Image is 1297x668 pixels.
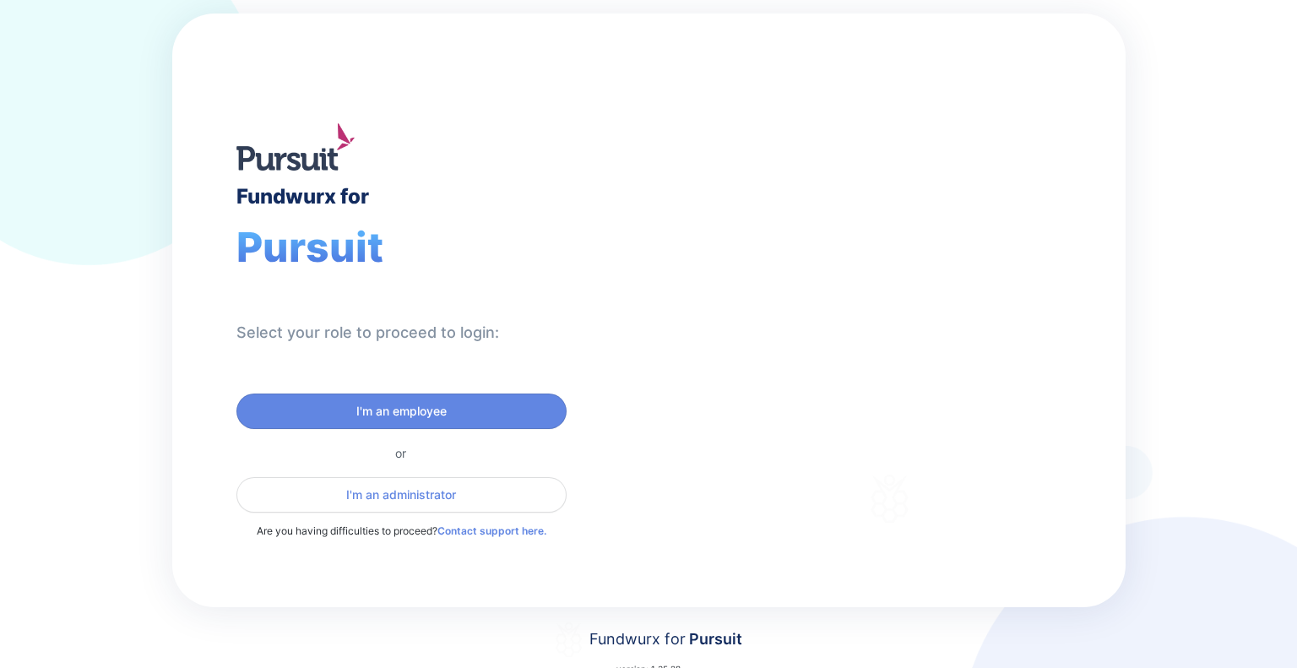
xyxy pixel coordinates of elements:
[236,523,567,540] p: Are you having difficulties to proceed?
[437,524,546,537] a: Contact support here.
[236,477,567,513] button: I'm an administrator
[745,335,1034,383] div: Thank you for choosing Fundwurx as your partner in driving positive social impact!
[686,630,742,648] span: Pursuit
[589,627,742,651] div: Fundwurx for
[236,446,567,460] div: or
[745,260,939,301] div: Fundwurx
[236,323,499,343] div: Select your role to proceed to login:
[745,237,877,253] div: Welcome to
[356,403,447,420] span: I'm an employee
[236,222,383,272] span: Pursuit
[236,184,369,209] div: Fundwurx for
[236,394,567,429] button: I'm an employee
[236,123,355,171] img: logo.jpg
[346,486,456,503] span: I'm an administrator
